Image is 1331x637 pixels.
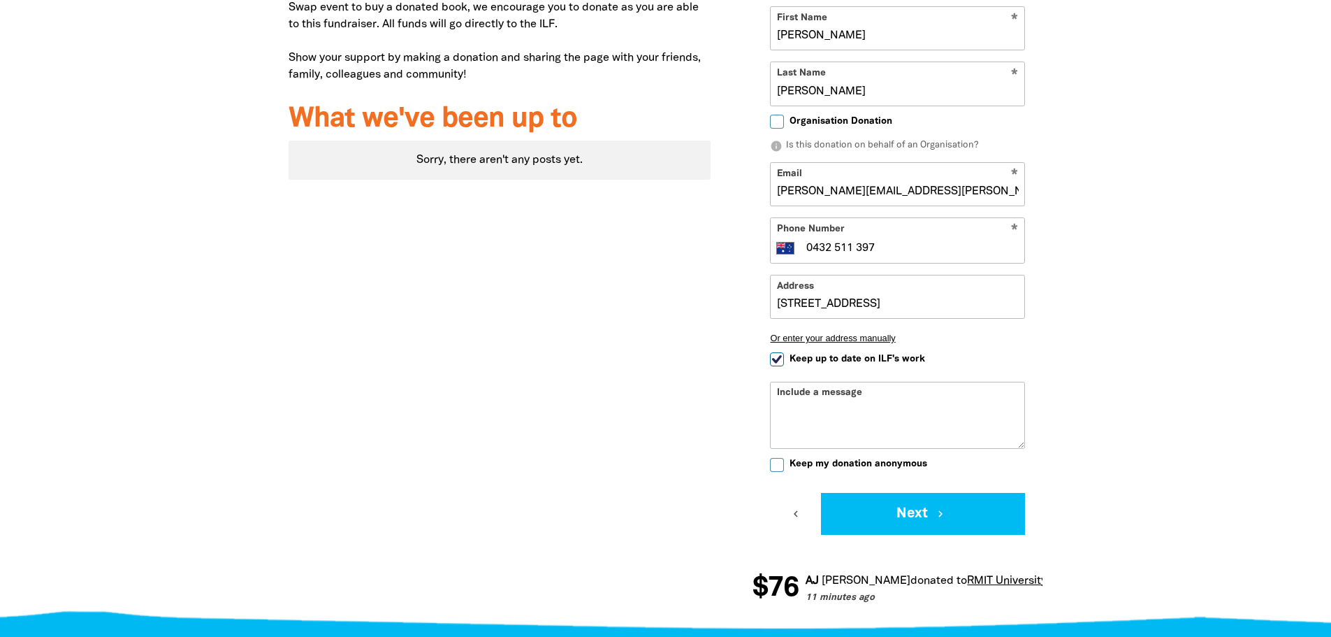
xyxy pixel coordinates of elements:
[802,576,815,586] em: AJ
[770,140,783,152] i: info
[802,592,1142,606] p: 11 minutes ago
[770,352,784,366] input: Keep up to date on ILF's work
[934,508,947,520] i: chevron_right
[818,576,907,586] em: [PERSON_NAME]
[790,508,802,520] i: chevron_left
[770,493,821,535] button: chevron_left
[289,104,711,135] h3: What we've been up to
[770,458,784,472] input: Keep my donation anonymous
[289,141,711,180] div: Paginated content
[1011,224,1018,237] i: Required
[821,493,1025,535] button: Next chevron_right
[749,575,795,603] span: $76
[963,576,1142,586] a: RMIT University's Great Book Swap
[790,457,927,471] span: Keep my donation anonymous
[770,333,1025,343] button: Or enter your address manually
[770,115,784,129] input: Organisation Donation
[752,566,1042,611] div: Donation stream
[770,139,1025,153] p: Is this donation on behalf of an Organisation?
[790,115,892,128] span: Organisation Donation
[907,576,963,586] span: donated to
[289,141,711,180] div: Sorry, there aren't any posts yet.
[790,352,925,366] span: Keep up to date on ILF's work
